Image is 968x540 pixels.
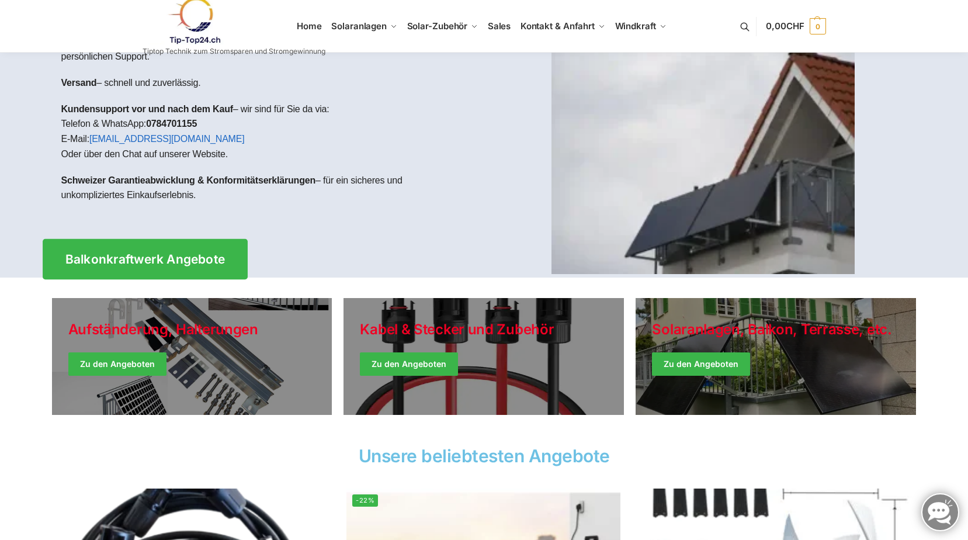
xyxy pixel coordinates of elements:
strong: 0784701155 [146,119,197,129]
h2: Unsere beliebtesten Angebote [52,447,917,465]
span: Kontakt & Anfahrt [521,20,595,32]
a: Holiday Style [344,298,624,415]
span: Solar-Zubehör [407,20,468,32]
span: CHF [786,20,804,32]
img: Home 1 [551,32,855,274]
p: Tiptop Technik zum Stromsparen und Stromgewinnung [143,48,325,55]
p: – wir sind für Sie da via: Telefon & WhatsApp: E-Mail: Oder über den Chat auf unserer Website. [61,102,475,161]
span: 0 [810,18,826,34]
a: [EMAIL_ADDRESS][DOMAIN_NAME] [89,134,245,144]
strong: Kundensupport vor und nach dem Kauf [61,104,233,114]
strong: Schweizer Garantieabwicklung & Konformitätserklärungen [61,175,316,185]
a: Holiday Style [52,298,332,415]
strong: Versand [61,78,97,88]
span: Sales [488,20,511,32]
span: Balkonkraftwerk Angebote [65,253,225,265]
a: Winter Jackets [636,298,916,415]
a: Balkonkraftwerk Angebote [43,239,248,279]
span: 0,00 [766,20,804,32]
span: Windkraft [615,20,656,32]
p: – schnell und zuverlässig. [61,75,475,91]
p: – für ein sicheres und unkompliziertes Einkaufserlebnis. [61,173,475,203]
span: Solaranlagen [331,20,387,32]
a: 0,00CHF 0 [766,9,825,44]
